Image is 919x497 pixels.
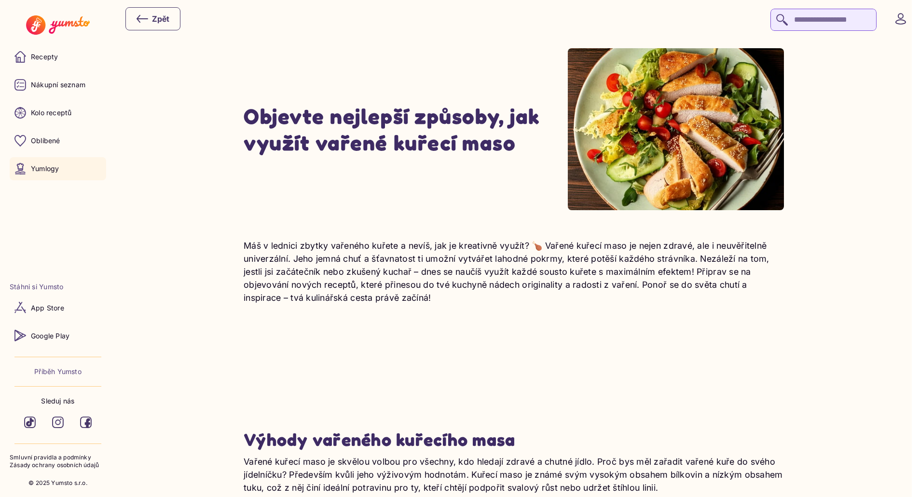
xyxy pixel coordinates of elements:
div: Zpět [137,13,169,25]
p: Kolo receptů [31,108,72,118]
img: Čerstvý salát s vařeným kuřecím masem, rajčaty a okurkou na dřevěném stole [568,48,784,210]
p: Máš v lednici zbytky vařeného kuřete a nevíš, jak je kreativně využít? 🍗 Vařené kuřecí maso je ne... [244,239,784,304]
p: Vařené kuřecí maso je skvělou volbou pro všechny, kdo hledají zdravé a chutné jídlo. Proč bys měl... [244,455,784,494]
a: Zásady ochrany osobních údajů [10,461,106,470]
li: Stáhni si Yumsto [10,282,106,292]
a: Kolo receptů [10,101,106,124]
iframe: Advertisement [244,333,784,400]
p: Sleduj nás [41,396,74,406]
a: Smluvní pravidla a podmínky [10,454,106,462]
a: App Store [10,296,106,319]
p: Nákupní seznam [31,80,85,90]
a: Nákupní seznam [10,73,106,96]
button: Zpět [125,7,180,30]
p: Google Play [31,331,69,341]
h2: Výhody vařeného kuřecího masa [244,429,784,450]
p: Yumlogy [31,164,59,174]
p: © 2025 Yumsto s.r.o. [28,479,87,487]
a: Příběh Yumsto [34,367,82,376]
h1: Objevte nejlepší způsoby, jak využít vařené kuřecí maso [244,103,568,156]
a: Oblíbené [10,129,106,152]
a: Google Play [10,324,106,347]
p: Recepty [31,52,58,62]
img: Yumsto logo [26,15,89,35]
a: Yumlogy [10,157,106,180]
a: Recepty [10,45,106,68]
p: App Store [31,303,64,313]
p: Oblíbené [31,136,60,146]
